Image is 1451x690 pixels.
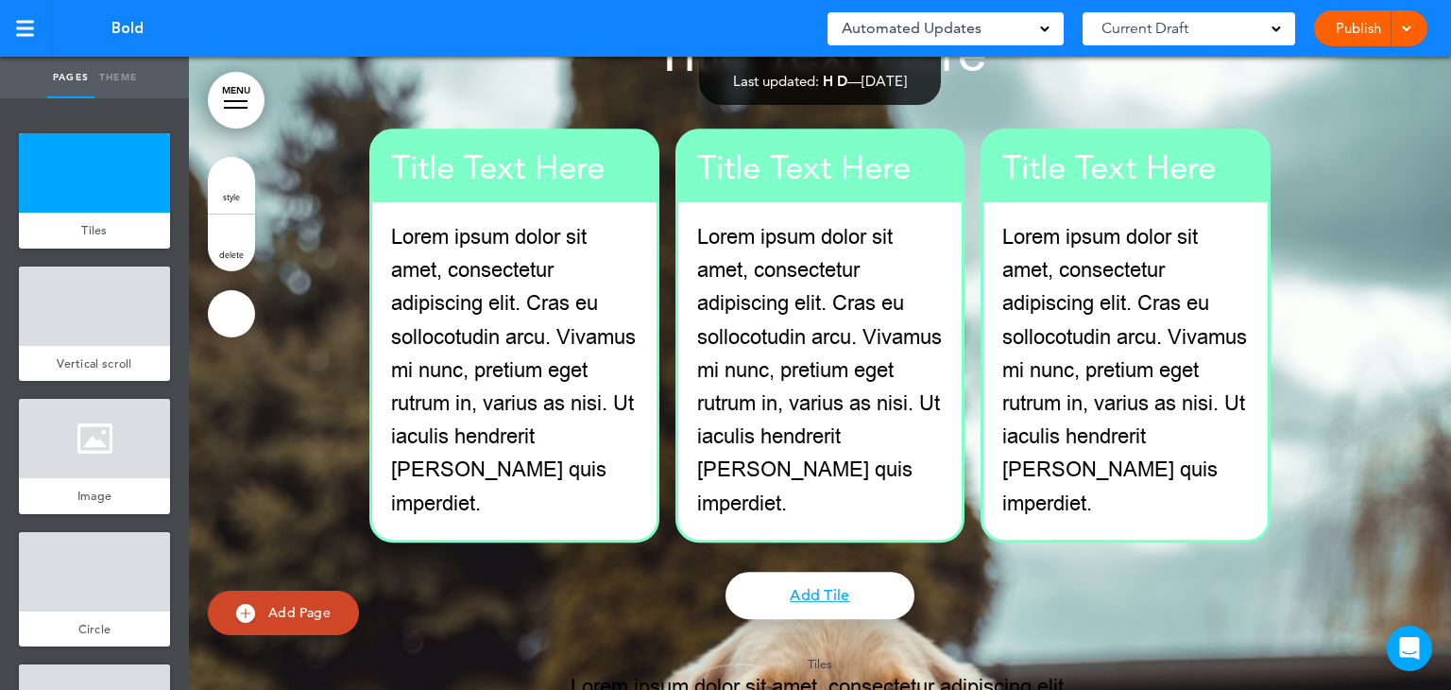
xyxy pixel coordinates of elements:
[1387,626,1432,671] div: Open Intercom Messenger
[236,604,255,623] img: add.svg
[697,221,944,521] p: Lorem ipsum dolor sit amet, consectetur adipiscing elit. Cras eu sollocotudin arcu. Vivamus mi nu...
[208,72,265,129] a: MENU
[1101,15,1188,42] span: Current Draft
[219,249,244,260] span: delete
[57,355,132,371] span: Vertical scroll
[208,591,359,635] a: Add Page
[208,157,255,214] a: style
[223,191,240,202] span: style
[19,346,170,382] a: Vertical scroll
[111,18,144,39] span: Bold
[47,57,94,98] a: Pages
[1328,10,1388,46] a: Publish
[1002,150,1249,183] h4: Title Text Here
[733,72,819,90] span: Last updated:
[19,478,170,514] a: Image
[842,15,982,42] span: Automated Updates
[19,213,170,249] a: Tiles
[391,221,638,521] p: Lorem ipsum dolor sit amet, consectetur adipiscing elit. Cras eu sollocotudin arcu. Vivamus mi nu...
[77,488,112,504] span: Image
[808,656,832,671] span: Tiles
[733,74,907,88] div: —
[78,621,111,637] span: Circle
[94,57,142,98] a: Theme
[268,604,331,621] span: Add Page
[19,612,170,647] a: Circle
[862,72,907,90] span: [DATE]
[391,150,638,183] h4: Title Text Here
[208,215,255,271] a: delete
[1002,221,1249,521] p: Lorem ipsum dolor sit amet, consectetur adipiscing elit. Cras eu sollocotudin arcu. Vivamus mi nu...
[81,222,108,238] span: Tiles
[697,150,944,183] h4: Title Text Here
[823,72,847,90] span: H D
[725,572,914,619] a: Add Tile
